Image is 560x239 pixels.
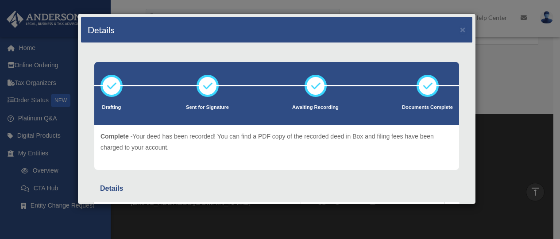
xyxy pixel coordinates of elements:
p: Awaiting Recording [292,103,339,112]
button: × [460,25,466,34]
h4: Details [88,23,115,36]
span: Complete - [100,133,132,140]
p: Your deed has been recorded! You can find a PDF copy of the recorded deed in Box and filing fees ... [100,131,453,153]
p: Documents Complete [402,103,453,112]
div: Details [100,182,453,195]
p: Sent for Signature [186,103,229,112]
p: Drafting [100,103,123,112]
